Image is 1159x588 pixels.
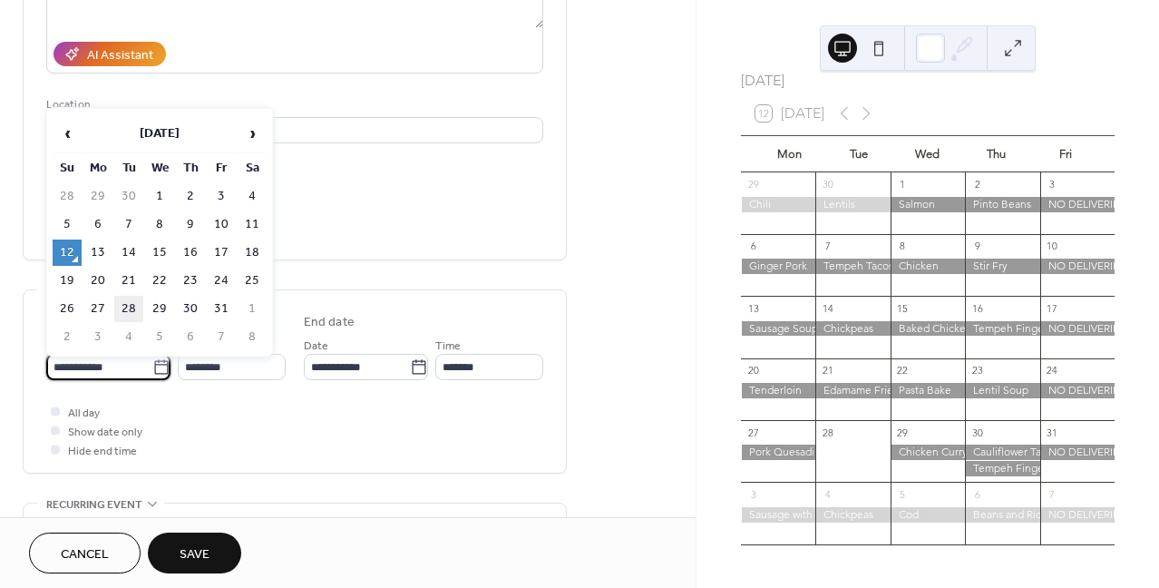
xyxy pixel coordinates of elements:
div: 30 [821,178,834,191]
span: Hide end time [68,442,137,461]
td: 15 [145,240,174,266]
td: 23 [176,268,205,294]
div: 7 [1046,487,1059,501]
span: Cancel [61,545,109,564]
div: Tempeh Tacos [815,259,890,274]
div: 7 [821,240,834,253]
td: 22 [145,268,174,294]
td: 6 [83,211,112,238]
td: 19 [53,268,82,294]
div: 24 [1046,364,1059,377]
td: 3 [207,183,236,210]
div: NO DELIVERIES [1040,321,1115,337]
div: NO DELIVERIES [1040,445,1115,460]
td: 4 [114,324,143,350]
div: 14 [821,301,834,315]
div: 22 [896,364,910,377]
div: Sausage Soup [741,321,815,337]
div: Tue [824,136,893,172]
span: Save [180,545,209,564]
div: Chickpeas [815,321,890,337]
td: 21 [114,268,143,294]
div: NO DELIVERIES [1040,383,1115,398]
div: Wed [893,136,962,172]
td: 5 [53,211,82,238]
div: Location [46,95,540,114]
th: Su [53,155,82,181]
div: AI Assistant [87,46,153,65]
div: Pasta Bake [891,383,965,398]
div: 5 [896,487,910,501]
td: 2 [53,324,82,350]
td: 12 [53,240,82,266]
div: [DATE] [741,70,1115,92]
div: 6 [970,487,984,501]
td: 9 [176,211,205,238]
td: 7 [207,324,236,350]
div: Salmon [891,197,965,212]
span: › [239,115,266,152]
span: Recurring event [46,495,142,514]
td: 8 [238,324,267,350]
div: Sausage with Winter Veggies [741,507,815,523]
td: 27 [83,296,112,322]
div: 6 [746,240,760,253]
div: 21 [821,364,834,377]
div: Lentil Soup [965,383,1039,398]
div: 29 [896,426,910,439]
td: 30 [176,296,205,322]
td: 6 [176,324,205,350]
div: Baked Chicken [891,321,965,337]
div: Pork Quesadillas [741,445,815,460]
td: 5 [145,324,174,350]
div: 15 [896,301,910,315]
div: 10 [1046,240,1059,253]
div: 27 [746,426,760,439]
div: NO DELIVERIES [1040,259,1115,274]
td: 20 [83,268,112,294]
td: 30 [114,183,143,210]
div: 20 [746,364,760,377]
div: Chili [741,197,815,212]
span: Date [304,337,328,356]
div: Fri [1031,136,1100,172]
div: 23 [970,364,984,377]
div: Edamame Fried Rice [815,383,890,398]
td: 14 [114,240,143,266]
div: Chickpeas [815,507,890,523]
div: NO DELIVERIES [1040,197,1115,212]
td: 10 [207,211,236,238]
div: Tenderloin [741,383,815,398]
div: Chicken Curry [891,445,965,460]
td: 29 [145,296,174,322]
div: Thu [962,136,1031,172]
td: 8 [145,211,174,238]
td: 24 [207,268,236,294]
td: 7 [114,211,143,238]
div: 29 [746,178,760,191]
td: 18 [238,240,267,266]
div: 30 [970,426,984,439]
div: Cod [891,507,965,523]
td: 4 [238,183,267,210]
div: 13 [746,301,760,315]
div: 1 [896,178,910,191]
div: 4 [821,487,834,501]
span: ‹ [54,115,81,152]
div: Tempeh Fingers [965,321,1039,337]
div: 28 [821,426,834,439]
td: 2 [176,183,205,210]
div: 16 [970,301,984,315]
span: All day [68,404,100,423]
div: Mon [755,136,824,172]
th: Mo [83,155,112,181]
div: Ginger Pork [741,259,815,274]
div: Beans and Rice [965,507,1039,523]
th: Sa [238,155,267,181]
div: NO DELIVERIES [1040,507,1115,523]
button: AI Assistant [54,42,166,66]
td: 16 [176,240,205,266]
td: 13 [83,240,112,266]
span: Show date only [68,423,142,442]
td: 17 [207,240,236,266]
